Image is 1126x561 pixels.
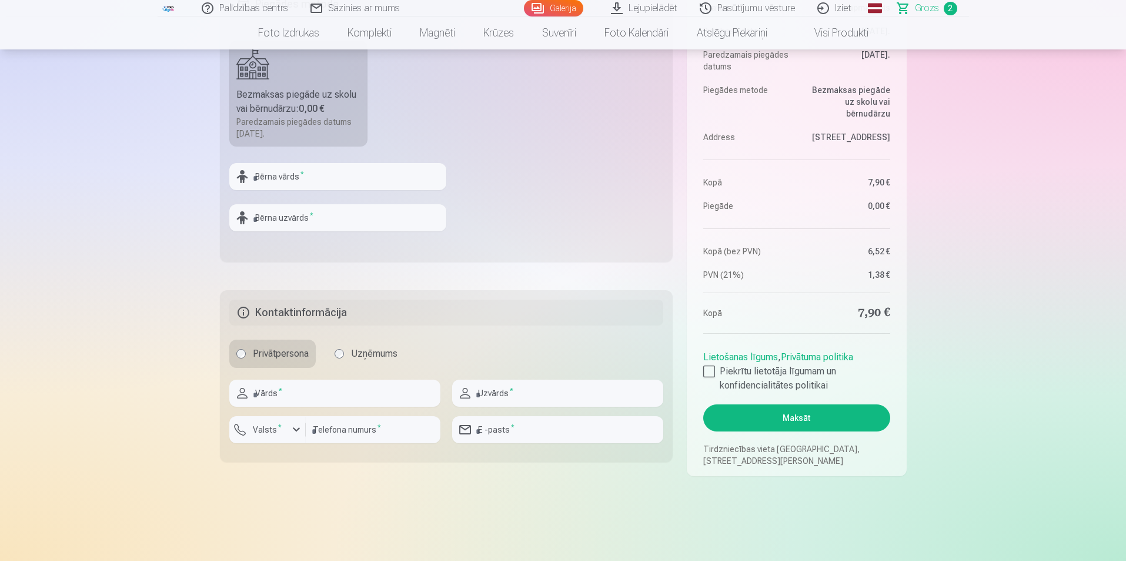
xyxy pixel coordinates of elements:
div: Paredzamais piegādes datums [DATE]. [236,116,361,140]
dt: Kopā [703,177,791,188]
dt: Address [703,131,791,143]
dd: 7,90 € [803,305,890,321]
a: Krūzes [469,16,528,49]
dt: Kopā [703,305,791,321]
dd: 0,00 € [803,200,890,212]
img: /fa1 [162,5,175,12]
dt: PVN (21%) [703,269,791,281]
a: Lietošanas līgums [703,351,778,363]
dd: [DATE]. [803,49,890,72]
h5: Kontaktinformācija [229,300,664,326]
a: Komplekti [333,16,406,49]
input: Privātpersona [236,349,246,358]
a: Foto izdrukas [244,16,333,49]
a: Magnēti [406,16,469,49]
a: Atslēgu piekariņi [683,16,781,49]
dt: Paredzamais piegādes datums [703,49,791,72]
a: Suvenīri [528,16,590,49]
p: Tirdzniecības vieta [GEOGRAPHIC_DATA], [STREET_ADDRESS][PERSON_NAME] [703,443,890,467]
input: Uzņēmums [335,349,344,358]
dd: [STREET_ADDRESS] [803,131,890,143]
span: Grozs [915,1,939,15]
a: Visi produkti [781,16,883,49]
dd: Bezmaksas piegāde uz skolu vai bērnudārzu [803,84,890,119]
dt: Piegāde [703,200,791,212]
label: Uzņēmums [328,340,405,368]
dd: 6,52 € [803,245,890,257]
span: 2 [944,2,957,15]
label: Piekrītu lietotāja līgumam un konfidencialitātes politikai [703,364,890,393]
div: , [703,346,890,393]
label: Valsts [248,424,286,436]
dd: 7,90 € [803,177,890,188]
button: Maksāt [703,404,890,431]
dt: Piegādes metode [703,84,791,119]
a: Privātuma politika [781,351,853,363]
dt: Kopā (bez PVN) [703,245,791,257]
button: Valsts* [229,416,306,443]
label: Privātpersona [229,340,316,368]
b: 0,00 € [299,103,325,114]
div: Bezmaksas piegāde uz skolu vai bērnudārzu : [236,88,361,116]
a: Foto kalendāri [590,16,683,49]
dd: 1,38 € [803,269,890,281]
